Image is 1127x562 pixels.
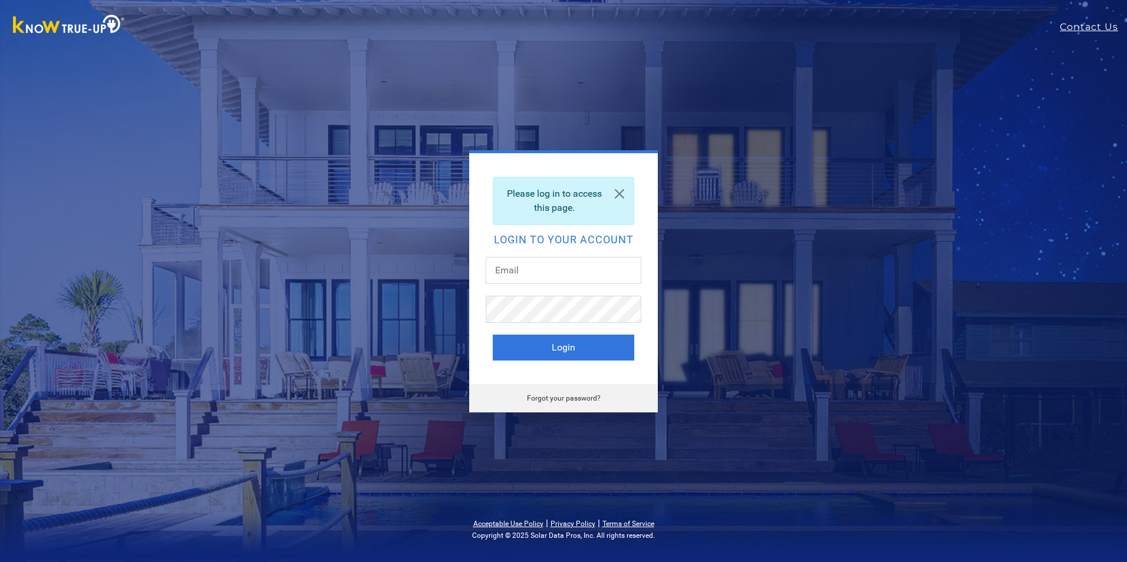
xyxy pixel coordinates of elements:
[493,335,634,361] button: Login
[473,520,543,528] a: Acceptable Use Policy
[493,234,634,245] h2: Login to your account
[527,394,601,402] a: Forgot your password?
[1060,20,1127,34] a: Contact Us
[546,517,548,528] span: |
[551,520,595,528] a: Privacy Policy
[598,517,600,528] span: |
[486,257,641,284] input: Email
[7,12,131,39] img: Know True-Up
[602,520,654,528] a: Terms of Service
[605,177,634,210] a: Close
[493,177,634,225] div: Please log in to access this page.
